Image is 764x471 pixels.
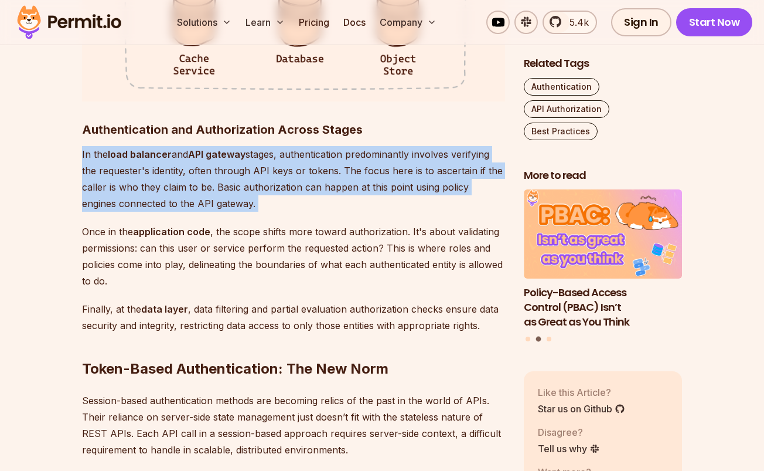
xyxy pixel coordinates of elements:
[82,360,388,377] strong: Token-Based Authentication: The New Norm
[538,425,600,439] p: Disagree?
[526,337,530,341] button: Go to slide 1
[536,337,541,342] button: Go to slide 2
[294,11,334,34] a: Pricing
[141,303,188,315] strong: data layer
[524,78,599,96] a: Authentication
[524,100,609,118] a: API Authorization
[547,337,551,341] button: Go to slide 3
[82,392,505,458] p: Session-based authentication methods are becoming relics of the past in the world of APIs. Their ...
[133,226,210,238] strong: application code
[562,15,589,29] span: 5.4k
[82,146,505,212] p: In the and stages, authentication predominantly involves verifying the requester's identity, ofte...
[538,402,625,416] a: Star us on Github
[524,190,682,330] a: Policy-Based Access Control (PBAC) Isn’t as Great as You ThinkPolicy-Based Access Control (PBAC) ...
[339,11,370,34] a: Docs
[524,190,682,344] div: Posts
[108,148,172,160] strong: load balancer
[538,442,600,456] a: Tell us why
[375,11,441,34] button: Company
[676,8,753,36] a: Start Now
[82,223,505,289] p: Once in the , the scope shifts more toward authorization. It's about validating permissions: can ...
[524,286,682,329] h3: Policy-Based Access Control (PBAC) Isn’t as Great as You Think
[524,56,682,71] h2: Related Tags
[524,123,598,140] a: Best Practices
[538,385,625,399] p: Like this Article?
[524,168,682,183] h2: More to read
[543,11,597,34] a: 5.4k
[524,190,682,330] li: 2 of 3
[82,301,505,334] p: Finally, at the , data filtering and partial evaluation authorization checks ensure data security...
[12,2,127,42] img: Permit logo
[524,190,682,279] img: Policy-Based Access Control (PBAC) Isn’t as Great as You Think
[241,11,289,34] button: Learn
[172,11,236,34] button: Solutions
[82,123,363,137] strong: Authentication and Authorization Across Stages
[611,8,671,36] a: Sign In
[188,148,245,160] strong: API gateway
